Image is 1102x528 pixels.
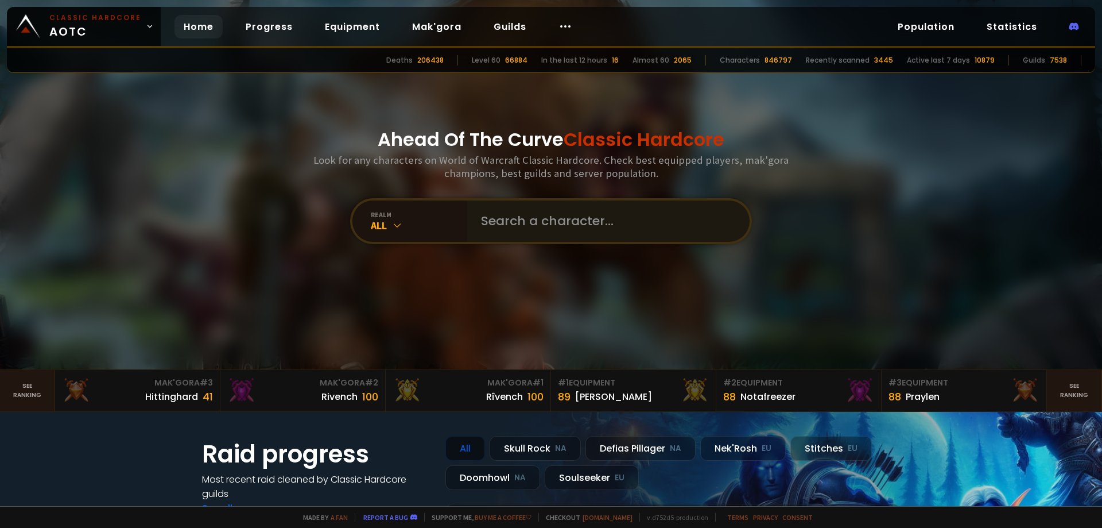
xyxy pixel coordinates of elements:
[527,389,544,404] div: 100
[363,513,408,522] a: Report a bug
[202,472,432,501] h4: Most recent raid cleaned by Classic Hardcore guilds
[474,201,736,242] input: Search a character...
[309,153,793,180] h3: Look for any characters on World of Warcraft Classic Hardcore. Check best equipped players, mak'g...
[558,377,709,389] div: Equipment
[753,513,778,522] a: Privacy
[977,15,1046,38] a: Statistics
[445,436,485,461] div: All
[716,370,882,411] a: #2Equipment88Notafreezer
[403,15,471,38] a: Mak'gora
[62,377,213,389] div: Mak'Gora
[321,390,358,404] div: Rivench
[612,55,619,65] div: 16
[874,55,893,65] div: 3445
[55,370,220,411] a: Mak'Gora#3Hittinghard41
[583,513,633,522] a: [DOMAIN_NAME]
[475,513,531,522] a: Buy me a coffee
[888,377,902,388] span: # 3
[720,55,760,65] div: Characters
[1047,370,1102,411] a: Seeranking
[472,55,500,65] div: Level 60
[490,436,581,461] div: Skull Rock
[762,443,771,454] small: EU
[445,465,540,490] div: Doomhowl
[174,15,223,38] a: Home
[145,390,198,404] div: Hittinghard
[558,377,569,388] span: # 1
[296,513,348,522] span: Made by
[975,55,995,65] div: 10879
[200,377,213,388] span: # 3
[727,513,748,522] a: Terms
[424,513,531,522] span: Support me,
[486,390,523,404] div: Rîvench
[514,472,526,484] small: NA
[378,126,724,153] h1: Ahead Of The Curve
[505,55,527,65] div: 66884
[615,472,624,484] small: EU
[888,377,1039,389] div: Equipment
[371,210,467,219] div: realm
[393,377,544,389] div: Mak'Gora
[907,55,970,65] div: Active last 7 days
[362,389,378,404] div: 100
[551,370,716,411] a: #1Equipment89[PERSON_NAME]
[806,55,870,65] div: Recently scanned
[674,55,692,65] div: 2065
[700,436,786,461] div: Nek'Rosh
[538,513,633,522] span: Checkout
[533,377,544,388] span: # 1
[558,389,571,404] div: 89
[639,513,708,522] span: v. d752d5 - production
[202,436,432,472] h1: Raid progress
[723,389,736,404] div: 88
[202,502,277,515] a: See all progress
[782,513,813,522] a: Consent
[331,513,348,522] a: a fan
[740,390,796,404] div: Notafreezer
[585,436,696,461] div: Defias Pillager
[236,15,302,38] a: Progress
[564,126,724,152] span: Classic Hardcore
[888,15,964,38] a: Population
[365,377,378,388] span: # 2
[1050,55,1067,65] div: 7538
[906,390,940,404] div: Praylen
[545,465,639,490] div: Soulseeker
[386,370,551,411] a: Mak'Gora#1Rîvench100
[575,390,652,404] div: [PERSON_NAME]
[541,55,607,65] div: In the last 12 hours
[203,389,213,404] div: 41
[220,370,386,411] a: Mak'Gora#2Rivench100
[316,15,389,38] a: Equipment
[7,7,161,46] a: Classic HardcoreAOTC
[670,443,681,454] small: NA
[882,370,1047,411] a: #3Equipment88Praylen
[723,377,736,388] span: # 2
[386,55,413,65] div: Deaths
[555,443,566,454] small: NA
[1023,55,1045,65] div: Guilds
[848,443,857,454] small: EU
[765,55,792,65] div: 846797
[371,219,467,232] div: All
[49,13,141,40] span: AOTC
[723,377,874,389] div: Equipment
[484,15,536,38] a: Guilds
[633,55,669,65] div: Almost 60
[888,389,901,404] div: 88
[49,13,141,23] small: Classic Hardcore
[417,55,444,65] div: 206438
[227,377,378,389] div: Mak'Gora
[790,436,872,461] div: Stitches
